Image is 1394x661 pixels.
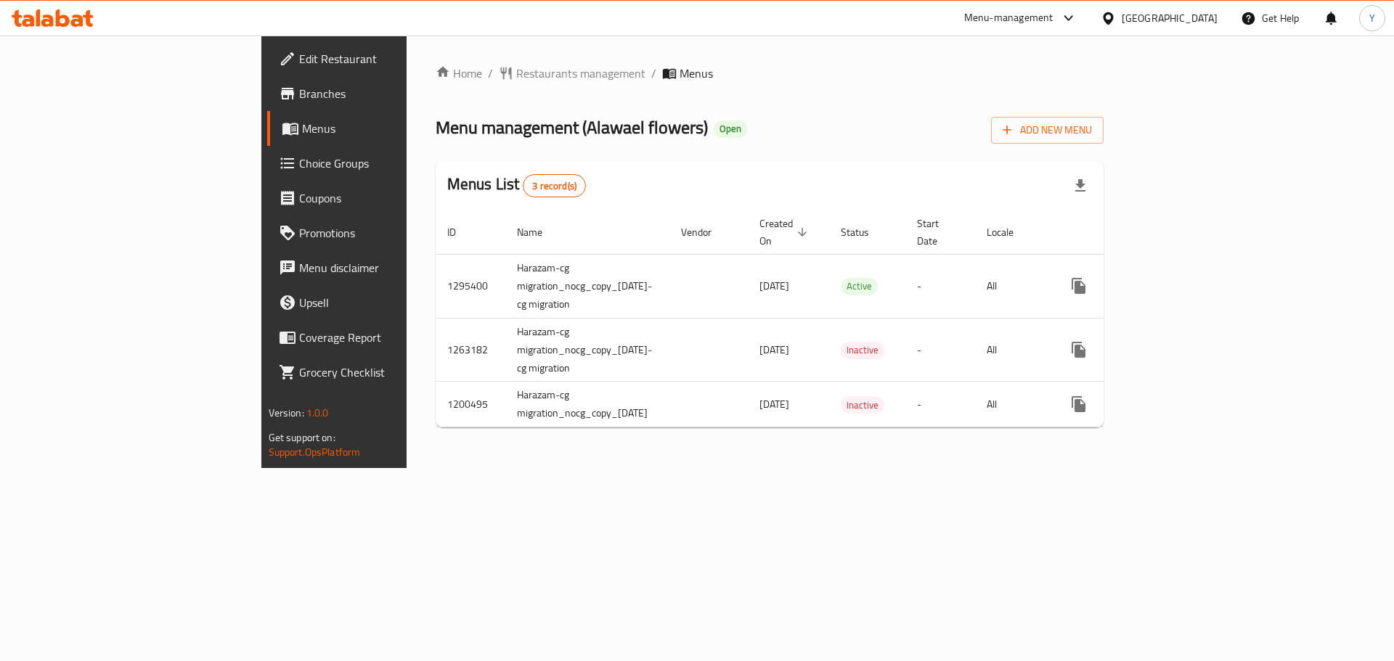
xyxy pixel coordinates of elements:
[267,355,494,390] a: Grocery Checklist
[1122,10,1218,26] div: [GEOGRAPHIC_DATA]
[299,189,483,207] span: Coupons
[1050,210,1212,255] th: Actions
[499,65,645,82] a: Restaurants management
[436,210,1212,428] table: enhanced table
[1003,121,1092,139] span: Add New Menu
[517,223,561,241] span: Name
[267,320,494,355] a: Coverage Report
[299,50,483,67] span: Edit Restaurant
[447,173,586,197] h2: Menus List
[267,250,494,285] a: Menu disclaimer
[267,76,494,111] a: Branches
[987,223,1032,241] span: Locale
[299,259,483,276] span: Menu disclaimer
[306,403,329,422] span: 1.0.0
[905,318,975,382] td: -
[1061,387,1096,422] button: more
[975,318,1050,382] td: All
[905,254,975,318] td: -
[302,120,483,137] span: Menus
[680,65,713,82] span: Menus
[505,254,669,318] td: Harazam-cg migration_nocg_copy_[DATE]-cg migration
[516,65,645,82] span: Restaurants management
[299,224,483,242] span: Promotions
[299,364,483,381] span: Grocery Checklist
[299,85,483,102] span: Branches
[841,278,878,295] span: Active
[267,215,494,250] a: Promotions
[759,340,789,359] span: [DATE]
[436,65,1104,82] nav: breadcrumb
[975,254,1050,318] td: All
[269,428,335,447] span: Get support on:
[651,65,656,82] li: /
[975,382,1050,427] td: All
[759,276,789,295] span: [DATE]
[1096,387,1131,422] button: Change Status
[1061,332,1096,367] button: more
[267,111,494,146] a: Menus
[991,117,1104,144] button: Add New Menu
[714,123,747,135] span: Open
[841,396,884,414] div: Inactive
[905,382,975,427] td: -
[299,294,483,311] span: Upsell
[841,397,884,414] span: Inactive
[523,179,585,193] span: 3 record(s)
[1096,268,1131,303] button: Change Status
[841,278,878,295] div: Active
[759,395,789,414] span: [DATE]
[269,443,361,461] a: Support.OpsPlatform
[964,9,1053,27] div: Menu-management
[267,41,494,76] a: Edit Restaurant
[917,215,958,250] span: Start Date
[1369,10,1375,26] span: Y
[523,174,586,197] div: Total records count
[505,318,669,382] td: Harazam-cg migration_nocg_copy_[DATE]-cg migration
[841,342,884,358] span: Inactive
[436,111,708,144] span: Menu management ( Alawael flowers )
[681,223,730,241] span: Vendor
[267,181,494,215] a: Coupons
[267,146,494,181] a: Choice Groups
[1063,168,1098,203] div: Export file
[269,403,304,422] span: Version:
[299,329,483,346] span: Coverage Report
[447,223,475,241] span: ID
[505,382,669,427] td: Harazam-cg migration_nocg_copy_[DATE]
[299,155,483,172] span: Choice Groups
[841,223,888,241] span: Status
[1096,332,1131,367] button: Change Status
[714,120,747,138] div: Open
[267,285,494,320] a: Upsell
[759,215,812,250] span: Created On
[1061,268,1096,303] button: more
